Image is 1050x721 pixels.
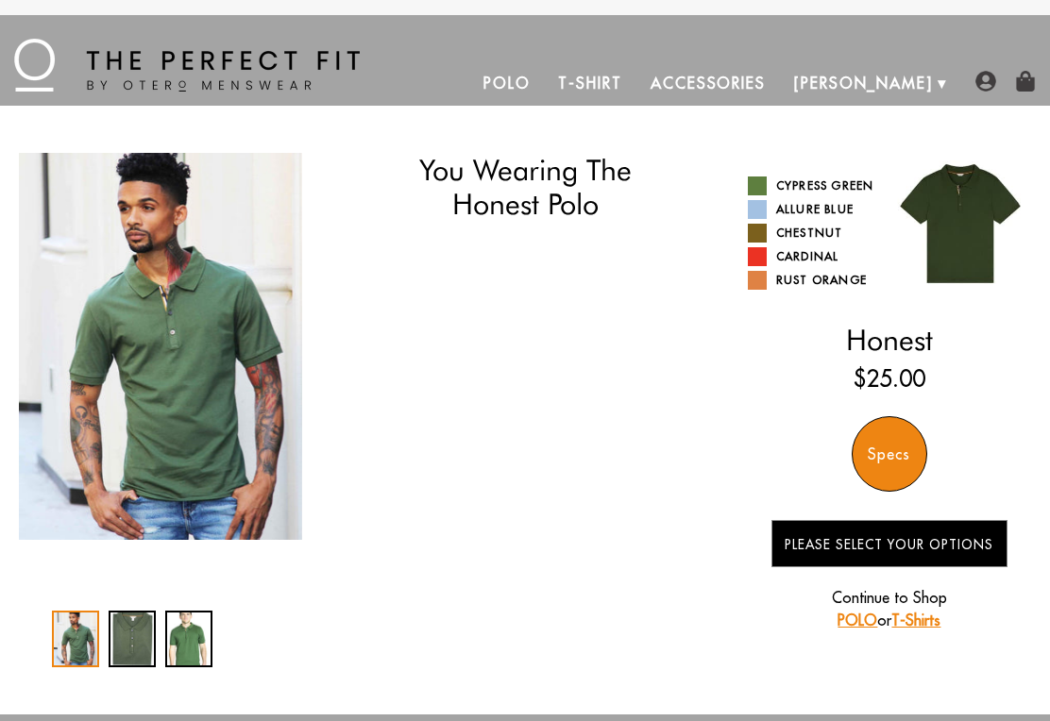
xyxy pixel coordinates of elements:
a: Polo [469,60,545,106]
img: 017.jpg [889,153,1031,294]
div: Specs [852,416,927,492]
img: user-account-icon.png [975,71,996,92]
span: Please Select Your Options [785,536,993,553]
h2: Honest [748,323,1031,357]
img: otero-cypress-green-polo-shirt_1024x1024_2x_bebd3ec5-b6cd-4ccd-b561-7debc8230c1c_340x.jpg [302,153,585,540]
button: Please Select Your Options [771,520,1008,567]
a: Chestnut [748,224,875,243]
div: 1 / 3 [52,611,99,667]
a: [PERSON_NAME] [780,60,947,106]
div: 2 / 3 [109,611,156,667]
a: Allure Blue [748,200,875,219]
a: Cardinal [748,247,875,266]
a: Accessories [636,60,780,106]
a: T-Shirts [891,611,940,629]
img: otero-cypress-green-polo-action_1024x1024_2x_8894e234-887b-48e5-953a-e78a9f3bc093_340x.jpg [19,153,302,540]
a: Cypress Green [748,176,875,195]
a: T-Shirt [544,60,635,106]
img: shopping-bag-icon.png [1015,71,1036,92]
h1: You Wearing The Honest Polo [358,153,692,222]
div: 1 / 3 [19,153,302,540]
p: Continue to Shop or [771,586,1008,631]
div: 3 / 3 [165,611,212,667]
div: 2 / 3 [302,153,585,540]
ins: $25.00 [854,361,925,395]
a: POLO [838,611,877,629]
a: Rust Orange [748,271,875,290]
img: The Perfect Fit - by Otero Menswear - Logo [14,39,360,92]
